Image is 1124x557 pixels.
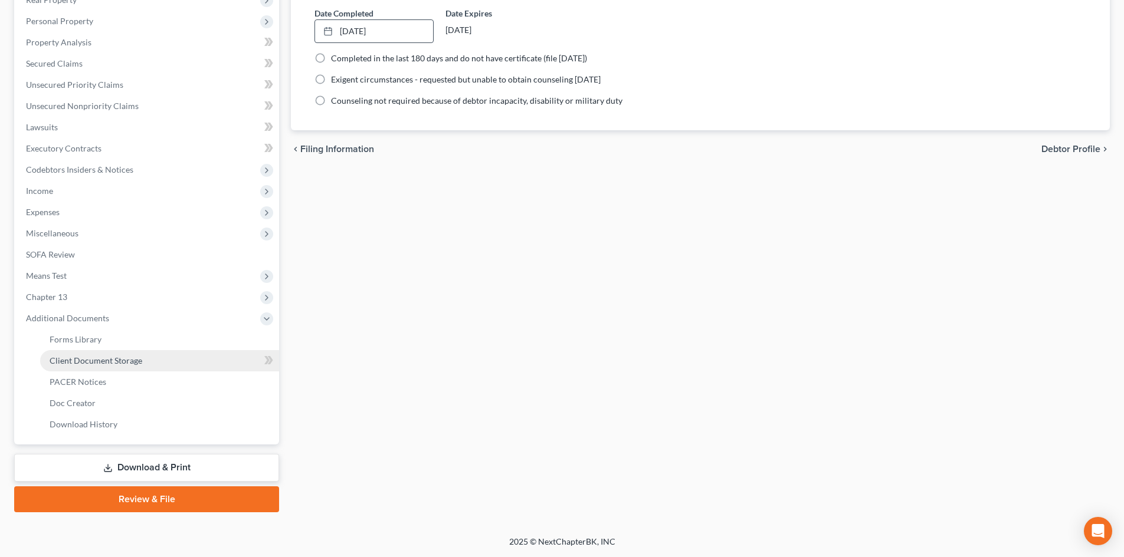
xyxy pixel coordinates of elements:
[40,393,279,414] a: Doc Creator
[26,164,133,174] span: Codebtors Insiders & Notices
[50,377,106,387] span: PACER Notices
[17,74,279,95] a: Unsecured Priority Claims
[26,271,67,281] span: Means Test
[17,117,279,138] a: Lawsuits
[314,7,373,19] label: Date Completed
[26,313,109,323] span: Additional Documents
[26,101,139,111] span: Unsecured Nonpriority Claims
[50,334,101,344] span: Forms Library
[26,249,75,259] span: SOFA Review
[445,19,564,41] div: [DATE]
[331,74,601,84] span: Exigent circumstances - requested but unable to obtain counseling [DATE]
[1041,144,1110,154] button: Debtor Profile chevron_right
[1041,144,1100,154] span: Debtor Profile
[50,419,117,429] span: Download History
[26,292,67,302] span: Chapter 13
[40,329,279,350] a: Forms Library
[50,355,142,365] span: Client Document Storage
[17,138,279,159] a: Executory Contracts
[26,16,93,26] span: Personal Property
[40,414,279,435] a: Download History
[40,371,279,393] a: PACER Notices
[1084,517,1112,545] div: Open Intercom Messenger
[331,53,587,63] span: Completed in the last 180 days and do not have certificate (file [DATE])
[291,144,300,154] i: chevron_left
[226,536,899,557] div: 2025 © NextChapterBK, INC
[26,228,78,238] span: Miscellaneous
[26,186,53,196] span: Income
[17,244,279,265] a: SOFA Review
[17,53,279,74] a: Secured Claims
[26,58,83,68] span: Secured Claims
[26,207,60,217] span: Expenses
[14,454,279,482] a: Download & Print
[26,143,101,153] span: Executory Contracts
[17,95,279,117] a: Unsecured Nonpriority Claims
[26,80,123,90] span: Unsecured Priority Claims
[14,486,279,512] a: Review & File
[331,95,622,106] span: Counseling not required because of debtor incapacity, disability or military duty
[50,398,96,408] span: Doc Creator
[17,32,279,53] a: Property Analysis
[1100,144,1110,154] i: chevron_right
[315,20,432,42] a: [DATE]
[291,144,374,154] button: chevron_left Filing Information
[26,37,91,47] span: Property Analysis
[445,7,564,19] label: Date Expires
[300,144,374,154] span: Filing Information
[26,122,58,132] span: Lawsuits
[40,350,279,371] a: Client Document Storage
